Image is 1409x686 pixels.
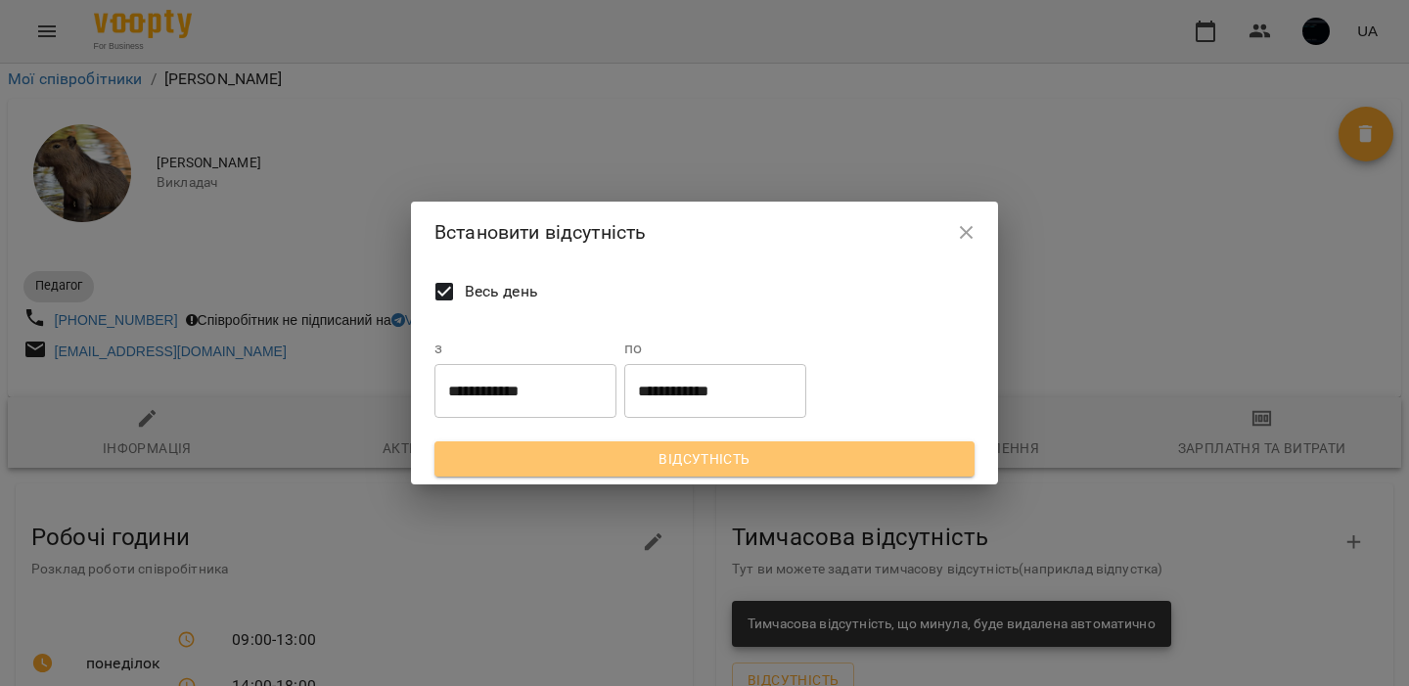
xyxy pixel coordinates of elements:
label: по [624,341,806,356]
label: з [434,341,616,356]
h2: Встановити відсутність [434,217,975,248]
span: Відсутність [450,447,959,471]
button: Відсутність [434,441,975,477]
span: Весь день [465,280,538,303]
